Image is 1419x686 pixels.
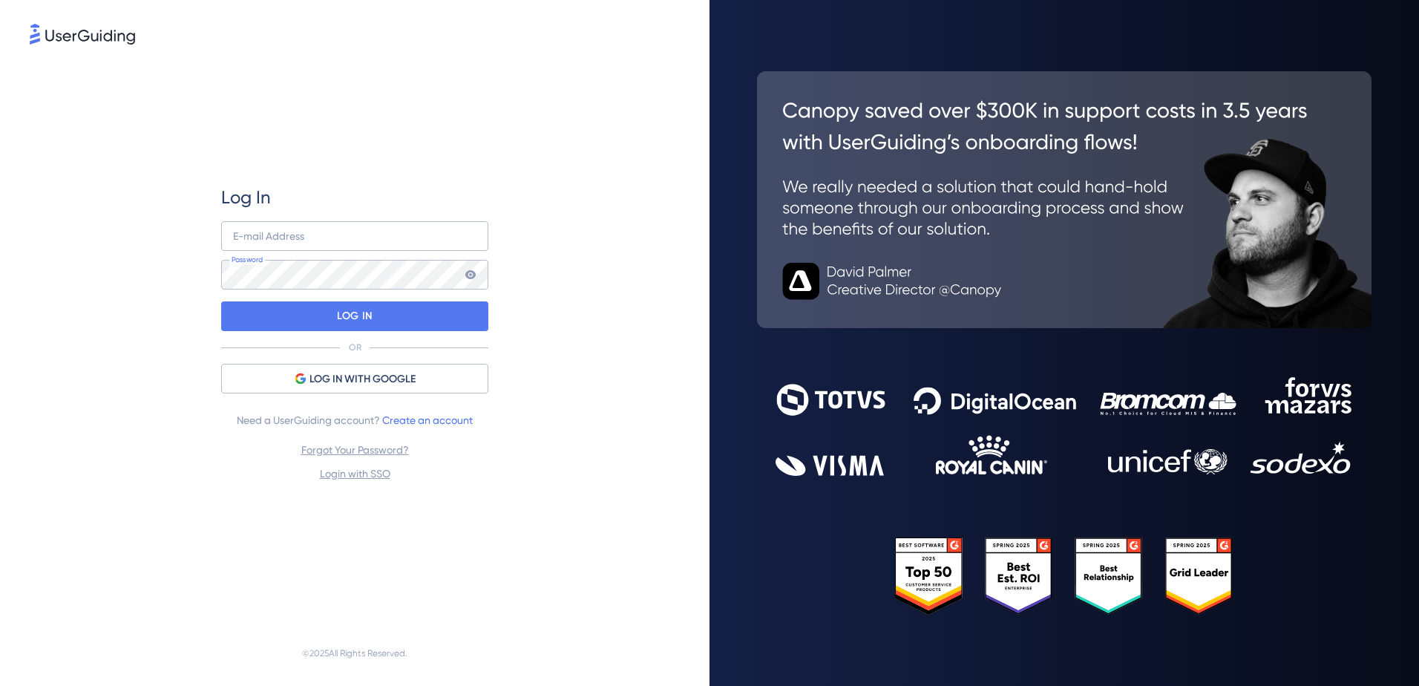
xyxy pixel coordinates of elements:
[382,414,473,426] a: Create an account
[349,342,361,353] p: OR
[776,377,1353,476] img: 9302ce2ac39453076f5bc0f2f2ca889b.svg
[895,538,1233,615] img: 25303e33045975176eb484905ab012ff.svg
[237,411,473,429] span: Need a UserGuiding account?
[309,370,416,388] span: LOG IN WITH GOOGLE
[320,468,390,480] a: Login with SSO
[221,221,488,251] input: example@company.com
[302,644,407,662] span: © 2025 All Rights Reserved.
[30,24,135,45] img: 8faab4ba6bc7696a72372aa768b0286c.svg
[221,186,271,209] span: Log In
[337,304,372,328] p: LOG IN
[301,444,409,456] a: Forgot Your Password?
[757,71,1372,328] img: 26c0aa7c25a843aed4baddd2b5e0fa68.svg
